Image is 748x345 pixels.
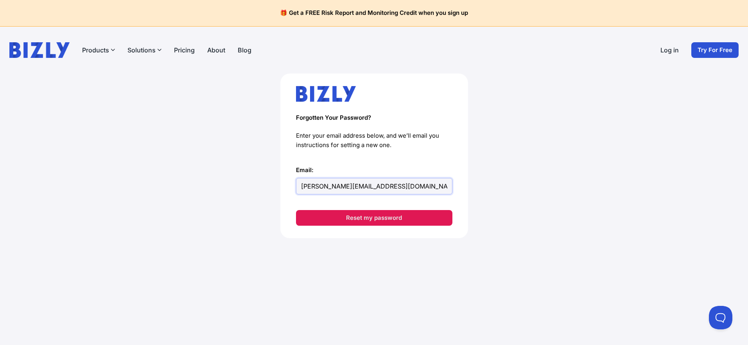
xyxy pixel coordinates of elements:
[207,45,225,55] a: About
[127,45,161,55] button: Solutions
[174,45,195,55] a: Pricing
[296,165,452,175] label: Email:
[9,9,739,17] h4: 🎁 Get a FREE Risk Report and Monitoring Credit when you sign up
[238,45,251,55] a: Blog
[709,306,732,329] iframe: Toggle Customer Support
[296,210,452,226] button: Reset my password
[691,42,739,58] a: Try For Free
[82,45,115,55] button: Products
[296,86,356,102] img: bizly_logo.svg
[296,114,452,122] h4: Forgotten Your Password?
[660,45,679,55] a: Log in
[296,131,452,150] p: Enter your email address below, and we’ll email you instructions for setting a new one.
